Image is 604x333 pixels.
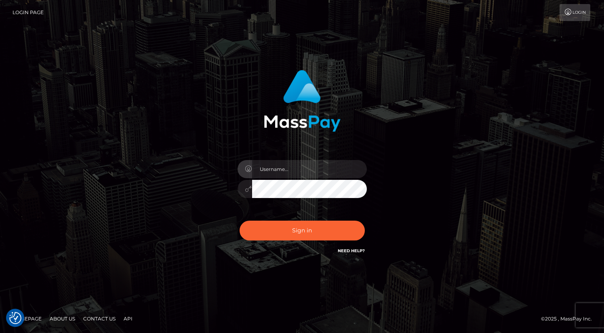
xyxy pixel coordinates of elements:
img: Revisit consent button [9,312,21,324]
a: Login [560,4,590,21]
a: About Us [46,312,78,325]
div: © 2025 , MassPay Inc. [541,314,598,323]
a: Login Page [13,4,44,21]
img: MassPay Login [264,70,341,132]
button: Sign in [240,221,365,240]
button: Consent Preferences [9,312,21,324]
a: Contact Us [80,312,119,325]
a: Homepage [9,312,45,325]
a: Need Help? [338,248,365,253]
input: Username... [252,160,367,178]
a: API [120,312,136,325]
